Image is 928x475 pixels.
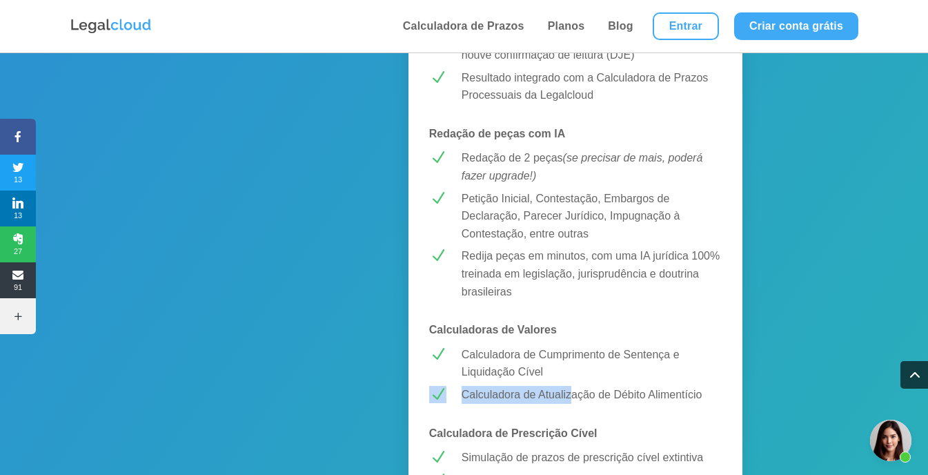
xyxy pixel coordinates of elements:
span: N [429,149,446,166]
p: Petição Inicial, Contestação, Embargos de Declaração, Parecer Jurídico, Impugnação à Contestação,... [462,190,722,243]
strong: Calculadoras de Valores [429,324,557,336]
p: Calculadora de Cumprimento de Sentença e Liquidação Cível [462,346,722,381]
p: Simulação de prazos de prescrição cível extintiva [462,449,722,467]
span: N [429,386,446,403]
a: Bate-papo aberto [870,420,911,461]
strong: Redação de peças com IA [429,128,565,139]
span: N [429,346,446,363]
span: N [429,247,446,264]
span: N [429,190,446,207]
div: Resultado integrado com a Calculadora de Prazos Processuais da Legalcloud [462,69,722,104]
img: Logo da Legalcloud [70,17,152,35]
em: (se precisar de mais, poderá fazer upgrade!) [462,152,703,182]
strong: Calculadora de Prescrição Cível [429,427,598,439]
a: Criar conta grátis [734,12,858,40]
p: Redija peças em minutos, com uma IA jurídica 100% treinada em legislação, jurisprudência e doutri... [462,247,722,300]
span: N [429,69,446,86]
p: Calculadora de Atualização de Débito Alimentício [462,386,722,404]
p: Redação de 2 peças [462,149,722,184]
span: N [429,449,446,466]
a: Entrar [653,12,719,40]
